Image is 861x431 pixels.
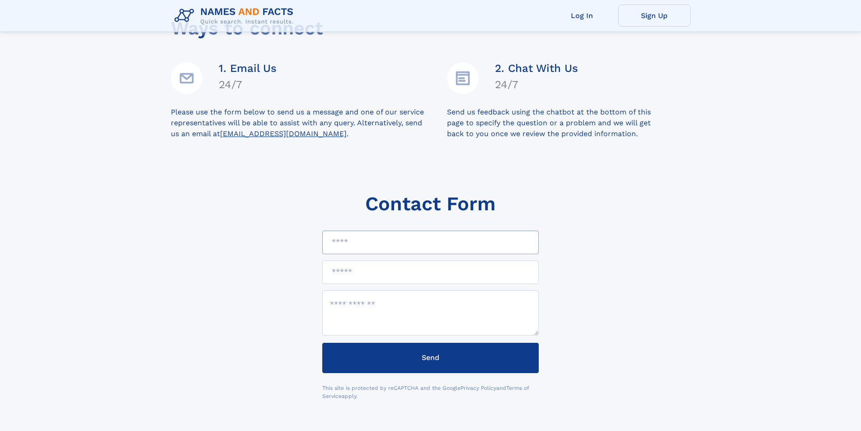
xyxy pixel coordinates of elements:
[447,107,691,139] div: Send us feedback using the chatbot at the bottom of this page to specify the question or a proble...
[322,343,539,373] button: Send
[495,78,578,91] h4: 24/7
[618,5,691,27] a: Sign Up
[495,62,578,75] h4: 2. Chat With Us
[171,107,447,139] div: Please use the form below to send us a message and one of our service representatives will be abl...
[171,4,301,28] img: Logo Names and Facts
[322,384,539,400] div: This site is protected by reCAPTCHA and the Google and apply.
[447,62,479,94] img: Details Icon
[219,78,277,91] h4: 24/7
[461,385,496,391] a: Privacy Policy
[171,62,202,94] img: Email Address Icon
[546,5,618,27] a: Log In
[219,62,277,75] h4: 1. Email Us
[220,129,347,138] a: [EMAIL_ADDRESS][DOMAIN_NAME]
[322,385,529,399] a: Terms of Service
[365,193,496,215] h1: Contact Form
